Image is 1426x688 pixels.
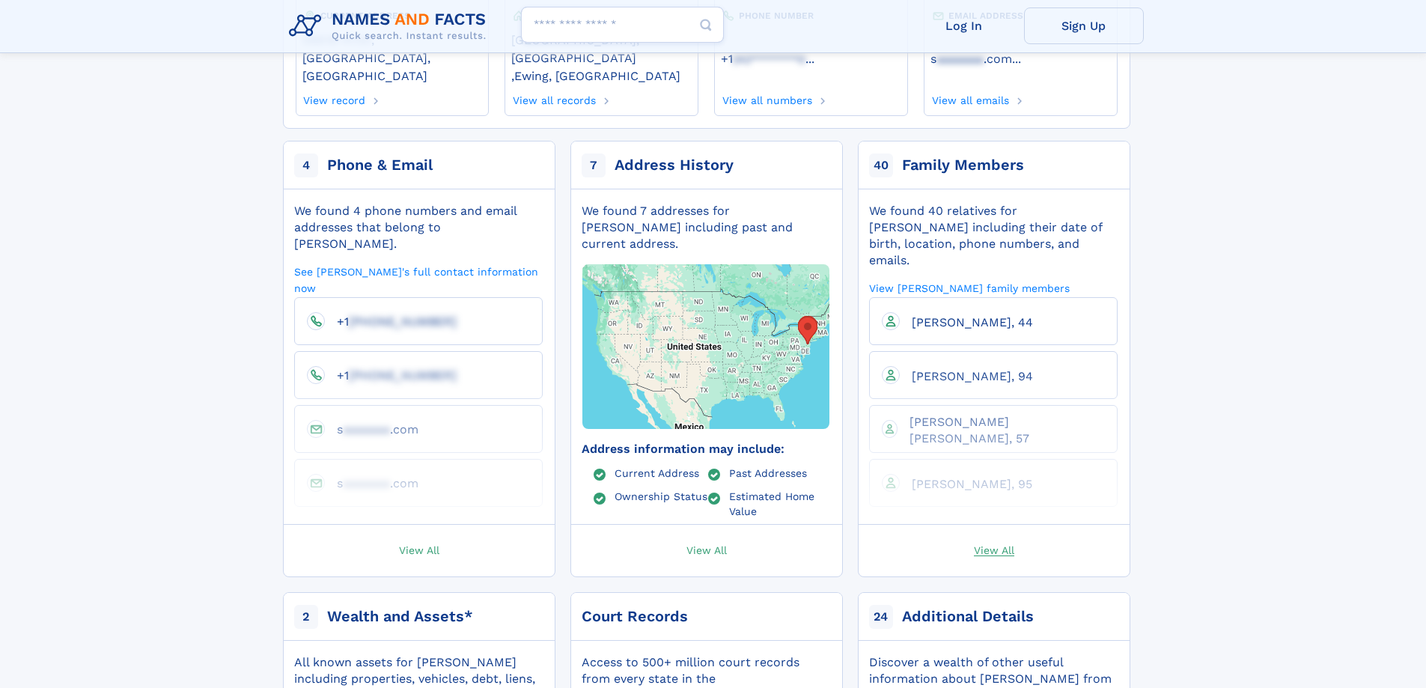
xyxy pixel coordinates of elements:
[912,477,1032,491] span: [PERSON_NAME], 95
[481,159,930,534] img: Map with markers on addresses Sharon D Syphrett
[930,52,1110,66] a: ...
[325,314,457,328] a: +1[PHONE_NUMBER]
[688,7,724,43] button: Search Button
[686,543,727,556] span: View All
[325,421,418,436] a: saaaaaaa.com
[869,203,1118,269] div: We found 40 relatives for [PERSON_NAME] including their date of birth, location, phone numbers, a...
[615,155,734,176] div: Address History
[302,90,366,106] a: View record
[912,315,1033,329] span: [PERSON_NAME], 44
[729,490,830,517] a: Estimated Home Value
[283,6,499,46] img: Logo Names and Facts
[294,203,543,252] div: We found 4 phone numbers and email addresses that belong to [PERSON_NAME].
[325,368,457,382] a: +1[PHONE_NUMBER]
[615,490,707,502] a: Ownership Status
[294,605,318,629] span: 2
[349,368,457,383] span: [PHONE_NUMBER]
[902,155,1024,176] div: Family Members
[294,264,543,295] a: See [PERSON_NAME]'s full contact information now
[276,525,562,576] a: View All
[869,281,1070,295] a: View [PERSON_NAME] family members
[909,415,1029,445] span: [PERSON_NAME] [PERSON_NAME], 57
[294,153,318,177] span: 4
[869,153,893,177] span: 40
[327,155,433,176] div: Phone & Email
[900,476,1032,490] a: [PERSON_NAME], 95
[721,90,812,106] a: View all numbers
[343,422,390,436] span: aaaaaaa
[900,368,1033,383] a: [PERSON_NAME], 94
[582,441,830,457] div: Address information may include:
[615,466,699,478] a: Current Address
[729,466,807,478] a: Past Addresses
[582,153,606,177] span: 7
[1024,7,1144,44] a: Sign Up
[851,525,1137,576] a: View All
[582,203,830,252] div: We found 7 addresses for [PERSON_NAME] including past and current address.
[327,606,473,627] div: Wealth and Assets*
[974,543,1014,556] span: View All
[930,50,1012,66] a: saaaaaaa.com
[349,314,457,329] span: [PHONE_NUMBER]
[582,606,688,627] div: Court Records
[869,605,893,629] span: 24
[936,52,984,66] span: aaaaaaa
[900,314,1033,329] a: [PERSON_NAME], 44
[511,31,691,65] a: [GEOGRAPHIC_DATA], [GEOGRAPHIC_DATA]
[521,7,724,43] input: search input
[721,52,901,66] a: ...
[511,90,596,106] a: View all records
[912,369,1033,383] span: [PERSON_NAME], 94
[564,525,850,576] a: View All
[904,7,1024,44] a: Log In
[930,90,1009,106] a: View all emails
[514,67,680,83] a: Ewing, [GEOGRAPHIC_DATA]
[302,31,482,83] a: 08618-4700, [GEOGRAPHIC_DATA], [GEOGRAPHIC_DATA]
[325,475,418,490] a: saaaaaaa.com
[902,606,1034,627] div: Additional Details
[898,414,1105,445] a: [PERSON_NAME] [PERSON_NAME], 57
[399,543,439,556] span: View All
[343,476,390,490] span: aaaaaaa
[511,23,691,90] div: ,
